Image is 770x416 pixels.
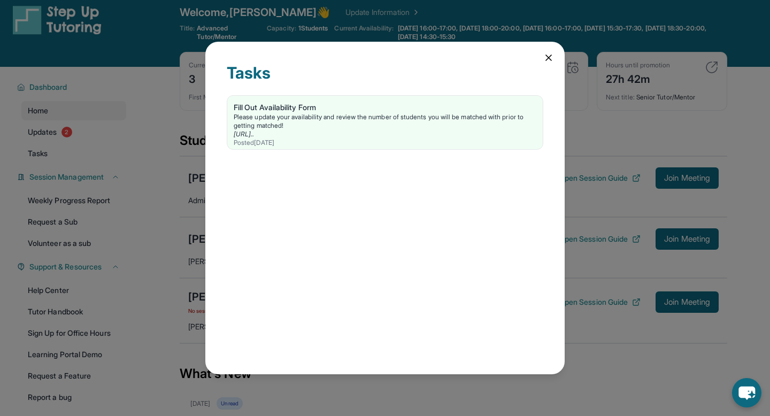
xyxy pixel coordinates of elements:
[227,96,543,149] a: Fill Out Availability FormPlease update your availability and review the number of students you w...
[234,138,536,147] div: Posted [DATE]
[234,130,255,138] a: [URL]..
[234,102,536,113] div: Fill Out Availability Form
[234,113,536,130] div: Please update your availability and review the number of students you will be matched with prior ...
[732,378,761,407] button: chat-button
[227,63,543,95] div: Tasks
